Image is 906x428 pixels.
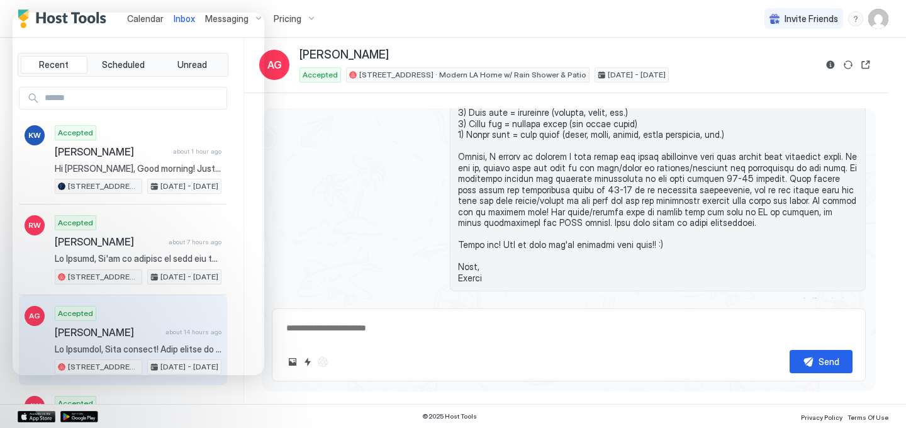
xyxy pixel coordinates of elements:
[13,13,264,375] iframe: Intercom live chat
[18,411,55,422] a: App Store
[359,69,586,81] span: [STREET_ADDRESS] · Modern LA Home w/ Rain Shower & Patio
[267,57,282,72] span: AG
[299,48,389,62] span: [PERSON_NAME]
[274,13,301,25] span: Pricing
[801,414,842,421] span: Privacy Policy
[823,57,838,72] button: Reservation information
[300,354,315,369] button: Quick reply
[174,12,195,25] a: Inbox
[785,13,838,25] span: Invite Friends
[18,9,112,28] a: Host Tools Logo
[303,69,338,81] span: Accepted
[848,11,863,26] div: menu
[285,354,300,369] button: Upload image
[58,398,93,409] span: Accepted
[13,385,43,415] iframe: Intercom live chat
[858,57,873,72] button: Open reservation
[608,69,666,81] span: [DATE] - [DATE]
[422,412,477,420] span: © 2025 Host Tools
[847,410,888,423] a: Terms Of Use
[847,414,888,421] span: Terms Of Use
[841,57,856,72] button: Sync reservation
[868,9,888,29] div: User profile
[790,350,853,373] button: Send
[801,410,842,423] a: Privacy Policy
[803,295,866,305] span: half a minute ago
[819,355,839,368] div: Send
[60,411,98,422] a: Google Play Store
[127,12,164,25] a: Calendar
